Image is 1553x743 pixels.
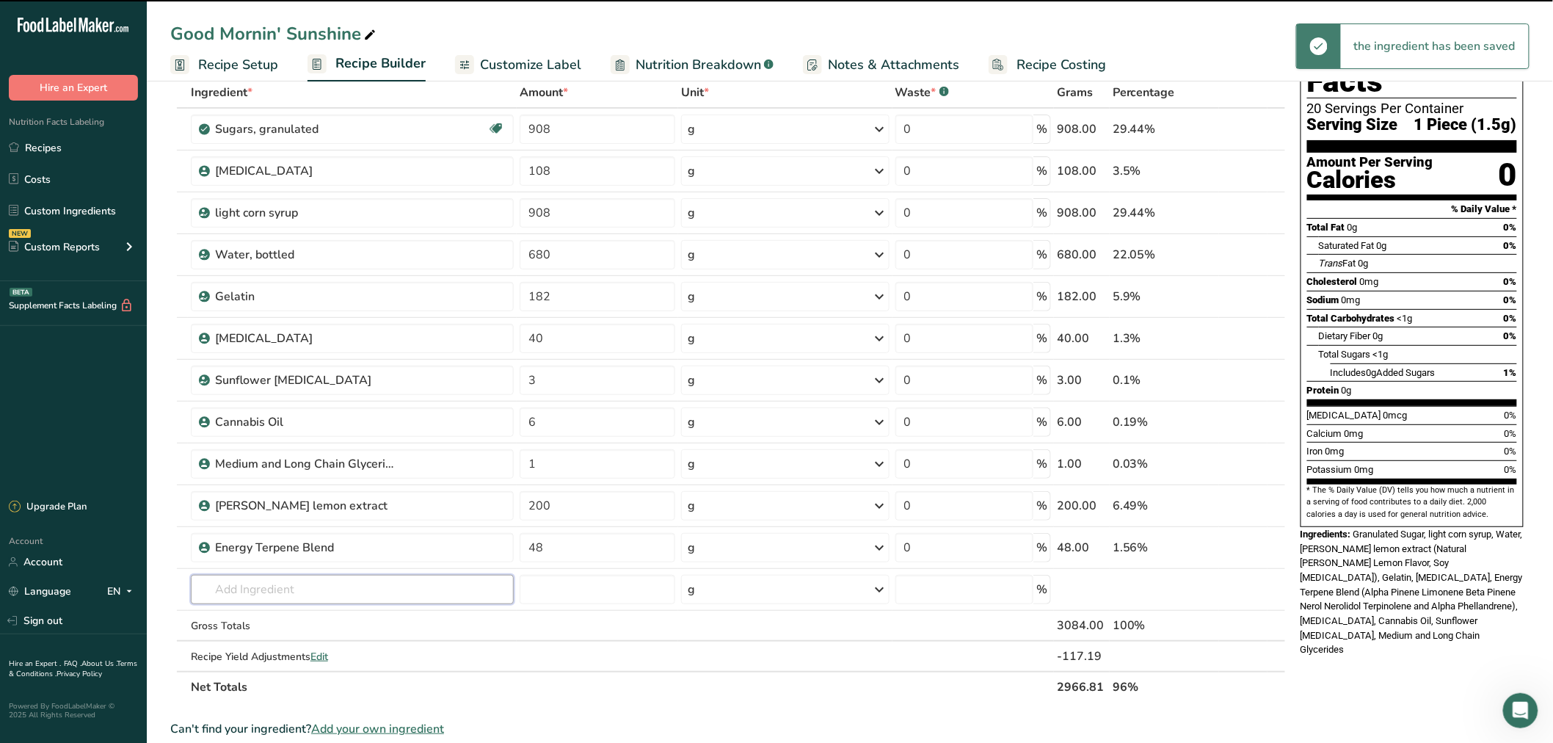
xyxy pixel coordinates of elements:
div: Gelatin [215,288,399,305]
span: Amount [520,84,568,101]
span: 1% [1504,367,1517,378]
span: [MEDICAL_DATA] [1307,410,1381,421]
iframe: Intercom live chat [1503,693,1538,728]
span: Recipe Builder [335,54,426,73]
div: g [688,497,695,515]
div: g [688,162,695,180]
span: 0mg [1360,276,1379,287]
div: Sunflower [MEDICAL_DATA] [215,371,399,389]
a: Recipe Costing [989,48,1106,81]
span: 0% [1504,330,1517,341]
div: EN [107,583,138,601]
a: Customize Label [455,48,581,81]
th: Net Totals [188,671,1054,702]
span: Sodium [1307,294,1339,305]
span: Dietary Fiber [1319,330,1371,341]
div: 3084.00 [1057,617,1107,634]
div: 0.1% [1113,371,1216,389]
section: % Daily Value * [1307,200,1517,218]
div: 1.56% [1113,539,1216,557]
span: Add your own ingredient [311,720,444,738]
div: 3.00 [1057,371,1107,389]
div: Gross Totals [191,618,514,634]
span: Total Sugars [1319,349,1371,360]
span: Potassium [1307,464,1353,475]
div: Upgrade Plan [9,500,87,515]
div: 182.00 [1057,288,1107,305]
span: 0g [1359,258,1369,269]
a: Language [9,579,71,604]
a: Recipe Setup [170,48,278,81]
div: 20 Servings Per Container [1307,101,1517,116]
span: Total Fat [1307,222,1345,233]
span: 0g [1373,330,1383,341]
span: Grams [1057,84,1093,101]
div: g [688,330,695,347]
th: 2966.81 [1054,671,1110,702]
span: Protein [1307,385,1339,396]
span: 0% [1505,410,1517,421]
a: FAQ . [64,659,81,669]
div: 1.3% [1113,330,1216,347]
div: 3.5% [1113,162,1216,180]
div: g [688,371,695,389]
a: Hire an Expert . [9,659,61,669]
div: 48.00 [1057,539,1107,557]
span: <1g [1373,349,1389,360]
button: Hire an Expert [9,75,138,101]
span: 0g [1342,385,1352,396]
div: Can't find your ingredient? [170,720,1286,738]
span: Granulated Sugar, light corn syrup, Water, [PERSON_NAME] lemon extract (Natural [PERSON_NAME] Lem... [1301,529,1523,656]
div: Good Mornin' Sunshine [170,21,379,47]
div: 908.00 [1057,120,1107,138]
div: g [688,413,695,431]
div: 1.00 [1057,455,1107,473]
div: NEW [9,229,31,238]
div: Powered By FoodLabelMaker © 2025 All Rights Reserved [9,702,138,720]
div: 0.03% [1113,455,1216,473]
th: 96% [1110,671,1219,702]
span: Unit [681,84,709,101]
div: BETA [10,288,32,297]
div: g [688,120,695,138]
div: Medium and Long Chain Glycerides [215,455,399,473]
span: <1g [1397,313,1413,324]
section: * The % Daily Value (DV) tells you how much a nutrient in a serving of food contributes to a dail... [1307,485,1517,521]
span: Customize Label [480,55,581,75]
div: 22.05% [1113,246,1216,264]
span: Edit [310,650,328,664]
span: Ingredient [191,84,252,101]
span: Total Carbohydrates [1307,313,1395,324]
div: light corn syrup [215,204,399,222]
div: 6.49% [1113,497,1216,515]
span: 0mg [1325,446,1345,457]
div: the ingredient has been saved [1341,24,1529,68]
span: Recipe Costing [1016,55,1106,75]
div: g [688,288,695,305]
div: g [688,581,695,598]
h1: Nutrition Facts [1307,31,1517,98]
a: About Us . [81,659,117,669]
span: Ingredients: [1301,529,1351,540]
div: 6.00 [1057,413,1107,431]
div: 5.9% [1113,288,1216,305]
a: Nutrition Breakdown [611,48,774,81]
div: g [688,539,695,557]
div: Water, bottled [215,246,399,264]
div: [MEDICAL_DATA] [215,330,399,347]
div: 29.44% [1113,204,1216,222]
div: Cannabis Oil [215,413,399,431]
span: Nutrition Breakdown [636,55,761,75]
span: 0mg [1355,464,1374,475]
span: 0% [1505,446,1517,457]
div: 0.19% [1113,413,1216,431]
span: Recipe Setup [198,55,278,75]
div: -117.19 [1057,648,1107,665]
span: 0mg [1342,294,1361,305]
span: 0g [1377,240,1387,251]
span: Includes Added Sugars [1331,367,1436,378]
div: [PERSON_NAME] lemon extract [215,497,399,515]
div: Energy Terpene Blend [215,539,399,557]
div: 0 [1499,156,1517,195]
span: Iron [1307,446,1323,457]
